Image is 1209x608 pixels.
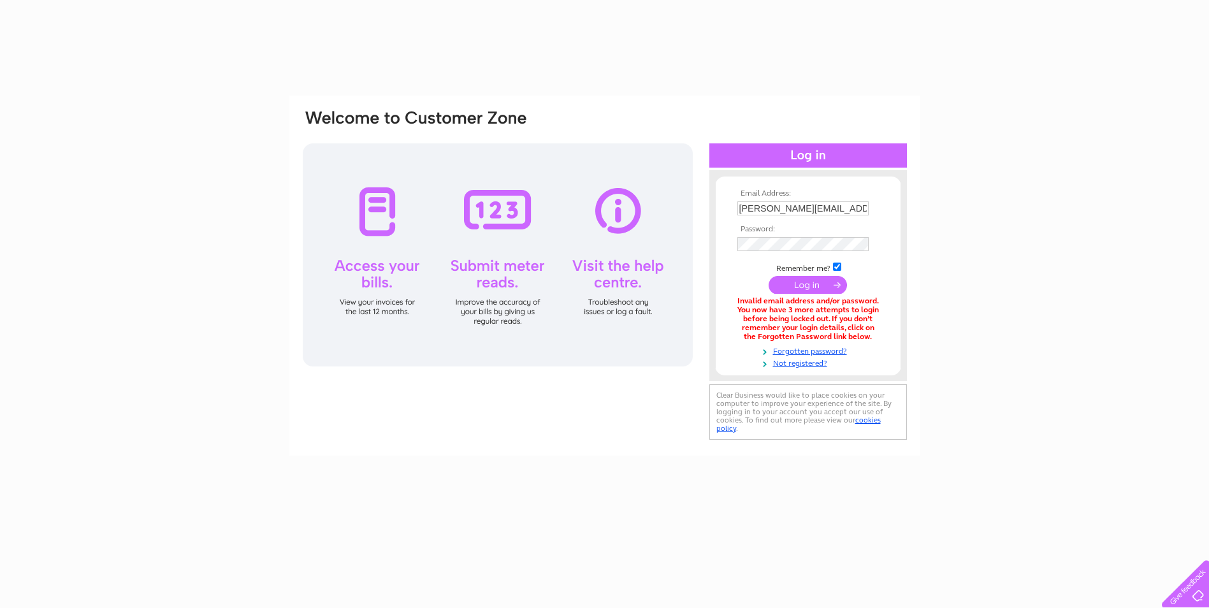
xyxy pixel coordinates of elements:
[734,225,882,234] th: Password:
[734,261,882,273] td: Remember me?
[716,416,881,433] a: cookies policy
[769,276,847,294] input: Submit
[709,384,907,440] div: Clear Business would like to place cookies on your computer to improve your experience of the sit...
[737,344,882,356] a: Forgotten password?
[737,356,882,368] a: Not registered?
[737,297,879,341] div: Invalid email address and/or password. You now have 3 more attempts to login before being locked ...
[734,189,882,198] th: Email Address:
